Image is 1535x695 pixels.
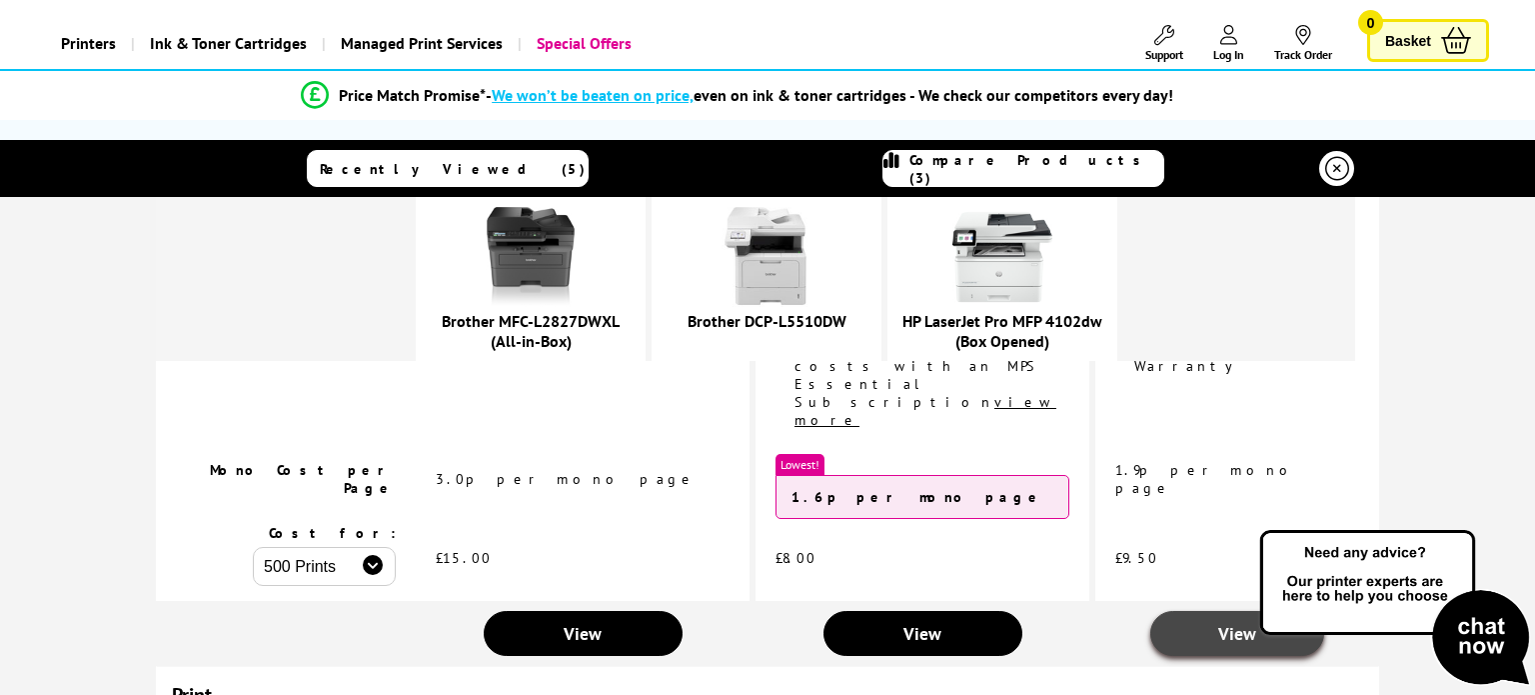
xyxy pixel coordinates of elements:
[486,85,1173,105] div: - even on ink & toner cartridges - We check our competitors every day!
[322,18,518,69] a: Managed Print Services
[1145,25,1183,62] a: Support
[1274,25,1332,62] a: Track Order
[339,85,486,105] span: Price Match Promise*
[472,136,844,157] a: Xerox / Kyocera / HP / Canon / Brother / Lexmark Multifunction Printers
[46,136,81,157] a: Home
[320,160,586,178] span: Recently Viewed (5)
[210,461,396,497] span: Mono Cost per Page
[794,339,1068,429] span: Save on your print costs with an MPS Essential Subscription
[1218,622,1256,645] span: View
[775,549,816,567] span: £8.00
[1358,10,1383,35] span: 0
[442,311,620,351] a: Brother MFC-L2827DWXL (All-in-Box)
[859,136,1262,157] a: Xerox / Kyocera / HP / Canon / Brother / Lexmark Multifunction Laser Printers
[794,393,1056,429] u: view more
[1115,549,1158,567] span: £9.50
[156,136,457,157] a: Xerox / Kyocera / HP / Canon / Brother / Lexmark Printers
[859,136,1257,157] span: Xerox / Kyocera / HP / Canon / Brother / Lexmark Multifunction Laser Printers
[952,207,1052,307] img: HP-LaserJetPro-MFP-4102-Front-Small.jpg
[131,18,322,69] a: Ink & Toner Cartridges
[717,207,816,307] img: brother-DCP-L5510DW-front-small.jpg
[1385,27,1431,54] span: Basket
[269,524,396,542] span: Cost for:
[1145,47,1183,62] span: Support
[96,136,136,157] span: Printers
[882,150,1164,187] a: Compare Products (3)
[1213,47,1244,62] span: Log In
[1150,611,1324,656] a: View
[472,136,839,157] span: Xerox / Kyocera / HP / Canon / Brother / Lexmark Multifunction Printers
[436,549,492,567] span: £15.00
[564,622,602,645] span: View
[436,470,697,488] span: 3.0p per mono page
[484,611,683,656] a: View
[909,151,1163,187] span: Compare Products (3)
[46,18,131,69] a: Printers
[823,611,1022,656] a: View
[791,488,1044,506] strong: 1.6p per mono page
[903,622,941,645] span: View
[1255,527,1535,691] img: Open Live Chat window
[688,311,846,331] a: Brother DCP-L5510DW
[492,85,694,105] span: We won’t be beaten on price,
[10,78,1464,113] li: modal_Promise
[1115,461,1299,497] span: 1.9p per mono page
[902,311,1102,351] a: HP LaserJet Pro MFP 4102dw (Box Opened)
[150,18,307,69] span: Ink & Toner Cartridges
[481,207,581,307] img: brother-MFC-L2827DWXL-front-small.jpg
[518,18,647,69] a: Special Offers
[307,150,589,187] a: Recently Viewed (5)
[775,454,824,475] span: Lowest!
[1213,25,1244,62] a: Log In
[156,136,452,157] span: Xerox / Kyocera / HP / Canon / Brother / Lexmark Printers
[1367,19,1489,62] a: Basket 0
[96,136,141,157] a: Printers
